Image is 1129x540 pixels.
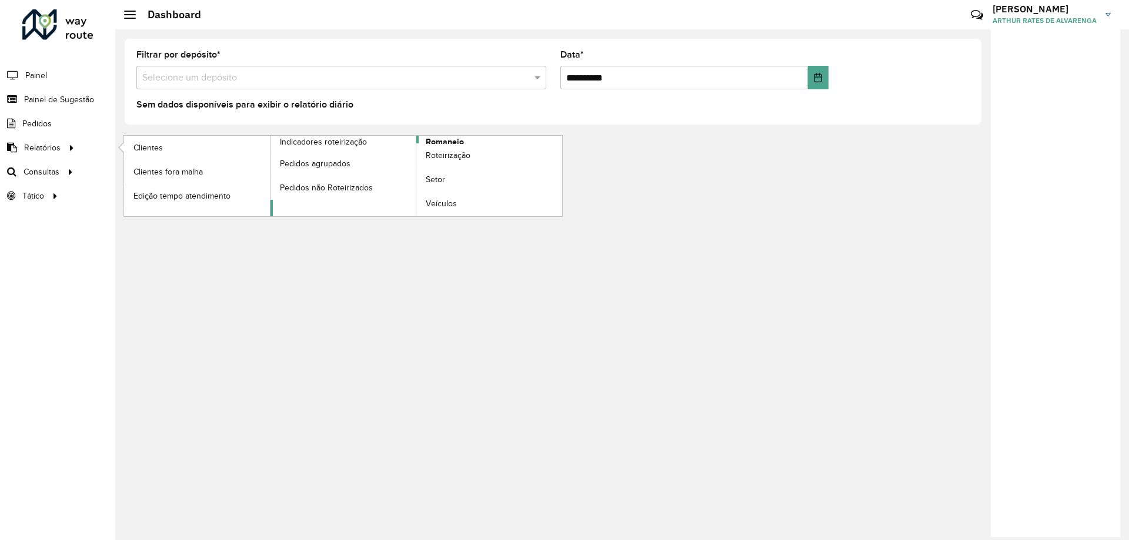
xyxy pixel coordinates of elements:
a: Indicadores roteirização [124,136,416,216]
a: Pedidos não Roteirizados [270,176,416,199]
span: Painel [25,69,47,82]
span: Roteirização [426,149,470,162]
span: Indicadores roteirização [280,136,367,148]
span: Clientes fora malha [133,166,203,178]
span: Edição tempo atendimento [133,190,231,202]
a: Setor [416,168,562,192]
span: Painel de Sugestão [24,93,94,106]
span: Relatórios [24,142,61,154]
a: Romaneio [270,136,563,216]
span: Pedidos não Roteirizados [280,182,373,194]
span: Romaneio [426,136,464,148]
a: Clientes [124,136,270,159]
span: Veículos [426,197,457,210]
span: Pedidos [22,118,52,130]
h2: Dashboard [136,8,201,21]
label: Sem dados disponíveis para exibir o relatório diário [136,98,353,112]
a: Contato Rápido [964,2,990,28]
label: Filtrar por depósito [136,48,221,62]
span: Tático [22,190,44,202]
a: Veículos [416,192,562,216]
button: Choose Date [808,66,829,89]
a: Pedidos agrupados [270,152,416,175]
span: Setor [426,173,445,186]
span: Pedidos agrupados [280,157,350,170]
a: Edição tempo atendimento [124,184,270,207]
label: Data [560,48,584,62]
span: Consultas [24,166,59,178]
span: Clientes [133,142,163,154]
span: ARTHUR RATES DE ALVARENGA [993,15,1097,26]
h3: [PERSON_NAME] [993,4,1097,15]
a: Clientes fora malha [124,160,270,183]
a: Roteirização [416,144,562,167]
